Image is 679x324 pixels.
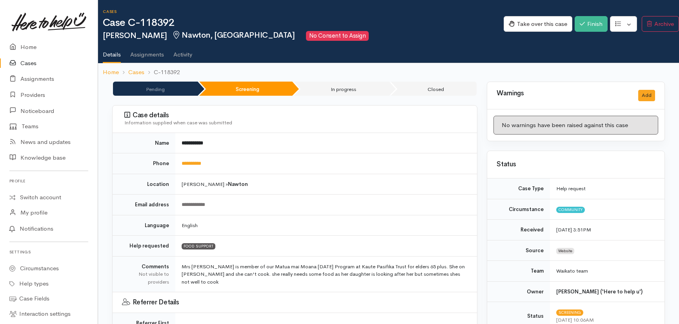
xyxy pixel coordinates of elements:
td: Owner [487,281,550,302]
button: Take over this case [504,16,572,32]
h6: Profile [9,176,88,186]
td: Phone [113,153,175,174]
td: Name [113,133,175,153]
span: Community [556,207,585,213]
li: Pending [113,82,198,96]
td: Mrs [PERSON_NAME] is member of our Matua mai Moana [DATE] Program at Kaute Pasifika Trust for eld... [175,256,477,292]
td: Team [487,261,550,282]
h6: Cases [103,9,504,14]
td: Received [487,220,550,240]
span: [PERSON_NAME] » [182,181,248,187]
h3: Case details [124,111,468,119]
li: In progress [294,82,389,96]
span: No Consent to Assign [306,31,369,41]
td: Circumstance [487,199,550,220]
span: Website [556,248,574,254]
span: Nawton, [GEOGRAPHIC_DATA] [172,30,295,40]
div: [DATE] 10:06AM [556,316,655,324]
a: Activity [173,41,192,63]
td: Source [487,240,550,261]
h1: Case C-118392 [103,17,504,29]
h2: [PERSON_NAME] [103,31,504,41]
li: Closed [391,82,477,96]
a: Assignments [130,41,164,63]
td: Case Type [487,178,550,199]
nav: breadcrumb [98,63,679,82]
h3: Status [497,161,655,168]
time: [DATE] 3:51PM [556,226,591,233]
button: Archive [642,16,679,32]
h3: Referrer Details [122,299,468,306]
td: English [175,215,477,236]
div: Not visible to providers [122,270,169,286]
b: [PERSON_NAME] ('Here to help u') [556,288,643,295]
td: Help request [550,178,664,199]
td: Location [113,174,175,195]
td: Language [113,215,175,236]
div: Information supplied when case was submitted [124,119,468,127]
li: Screening [199,82,293,96]
a: Cases [128,68,144,77]
h6: Settings [9,247,88,257]
li: C-118392 [144,68,180,77]
td: Help requested [113,236,175,257]
a: Details [103,41,121,64]
td: Email address [113,195,175,215]
b: Nawton [228,181,248,187]
span: FOOD SUPPORT [182,243,215,249]
button: Finish [575,16,608,32]
h3: Warnings [497,90,629,97]
td: Comments [113,256,175,292]
button: Add [638,90,655,101]
span: Waikato team [556,268,588,274]
div: No warnings have been raised against this case [493,116,658,135]
a: Home [103,68,119,77]
span: Screening [556,309,583,316]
